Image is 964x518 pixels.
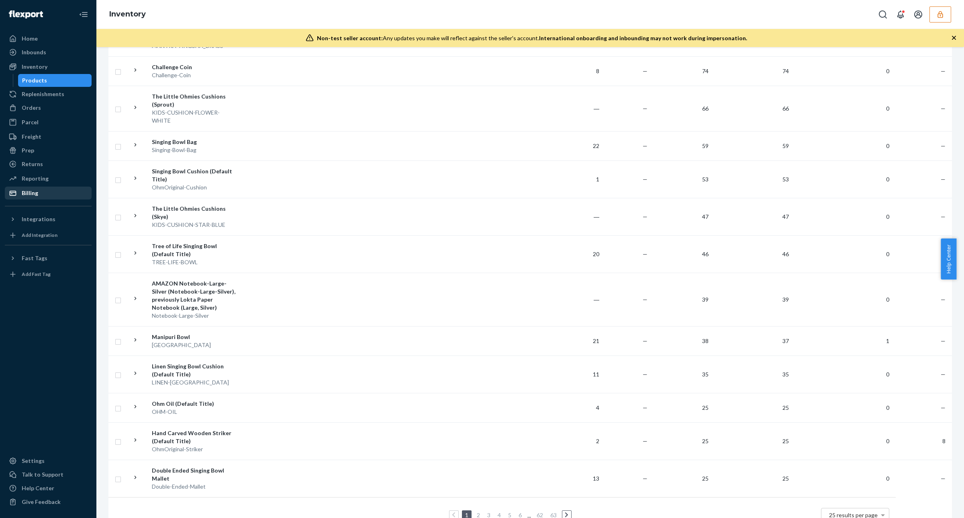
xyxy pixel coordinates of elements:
[941,176,946,183] span: —
[152,312,236,320] div: Notebook-Large-Silver
[643,438,647,444] span: —
[152,445,236,453] div: OhmOriginal-Striker
[22,189,38,197] div: Billing
[554,131,602,160] td: 22
[152,408,236,416] div: OHM-OIL
[152,483,236,491] div: Double-Ended-Mallet
[554,56,602,86] td: 8
[554,86,602,131] td: ―
[875,6,891,23] button: Open Search Box
[779,438,792,444] span: 25
[779,371,792,378] span: 35
[22,160,43,168] div: Returns
[779,475,792,482] span: 25
[152,333,236,341] div: Manipuri Bowl
[317,35,383,41] span: Non-test seller account:
[152,280,236,312] div: AMAZON Notebook-Large-Silver (Notebook-Large-Silver), previously Lokta Paper Notebook (Large, Sil...
[152,429,236,445] div: Hand Carved Wooden Striker (Default Title)
[5,495,92,508] button: Give Feedback
[22,76,47,84] div: Products
[554,393,602,422] td: 4
[76,6,92,23] button: Close Navigation
[699,371,712,378] span: 35
[699,296,712,303] span: 39
[22,48,46,56] div: Inbounds
[896,422,952,460] td: 8
[5,101,92,114] a: Orders
[5,229,92,242] a: Add Integration
[554,160,602,198] td: 1
[699,142,712,149] span: 59
[5,187,92,199] a: Billing
[699,68,712,74] span: 74
[941,238,956,280] span: Help Center
[152,258,236,266] div: TREE-LIFE-BOWL
[779,251,792,257] span: 46
[883,296,893,303] span: 0
[22,254,47,262] div: Fast Tags
[22,215,55,223] div: Integrations
[152,146,236,154] div: Singing-Bowl-Bag
[152,63,236,71] div: Challenge Coin
[5,60,92,73] a: Inventory
[699,475,712,482] span: 25
[22,90,64,98] div: Replenishments
[22,484,54,492] div: Help Center
[779,213,792,220] span: 47
[643,475,647,482] span: —
[22,271,51,277] div: Add Fast Tag
[941,296,946,303] span: —
[5,213,92,226] button: Integrations
[941,68,946,74] span: —
[779,337,792,344] span: 37
[699,404,712,411] span: 25
[941,105,946,112] span: —
[883,251,893,257] span: 0
[941,475,946,482] span: —
[22,498,61,506] div: Give Feedback
[22,104,41,112] div: Orders
[779,68,792,74] span: 74
[22,63,47,71] div: Inventory
[5,32,92,45] a: Home
[152,71,236,79] div: Challenge-Coin
[779,142,792,149] span: 59
[883,438,893,444] span: 0
[5,468,92,481] a: Talk to Support
[699,251,712,257] span: 46
[643,296,647,303] span: —
[883,105,893,112] span: 0
[554,326,602,356] td: 21
[643,142,647,149] span: —
[152,109,236,125] div: KIDS-CUSHION-FLOWER-WHITE
[910,6,926,23] button: Open account menu
[152,167,236,183] div: Singing Bowl Cushion (Default Title)
[699,105,712,112] span: 66
[5,46,92,59] a: Inbounds
[152,341,236,349] div: [GEOGRAPHIC_DATA]
[152,205,236,221] div: The Little Ohmies Cushions (Skye)
[883,213,893,220] span: 0
[152,92,236,109] div: The Little Ohmies Cushions (Sprout)
[699,213,712,220] span: 47
[152,467,236,483] div: Double Ended Singing Bowl Mallet
[883,68,893,74] span: 0
[883,371,893,378] span: 0
[699,176,712,183] span: 53
[883,404,893,411] span: 0
[152,362,236,378] div: Linen Singing Bowl Cushion (Default Title)
[554,460,602,497] td: 13
[152,242,236,258] div: Tree of Life Singing Bowl (Default Title)
[103,3,152,26] ol: breadcrumbs
[883,176,893,183] span: 0
[883,475,893,482] span: 0
[643,176,647,183] span: —
[5,454,92,467] a: Settings
[152,400,236,408] div: Ohm Oil (Default Title)
[883,142,893,149] span: 0
[883,337,893,344] span: 1
[22,146,34,154] div: Prep
[941,213,946,220] span: —
[5,158,92,171] a: Returns
[779,176,792,183] span: 53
